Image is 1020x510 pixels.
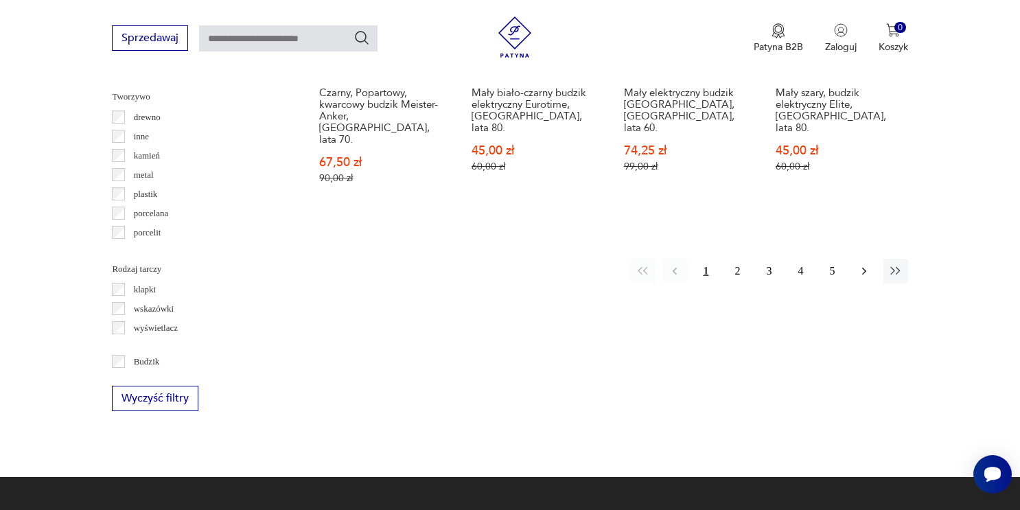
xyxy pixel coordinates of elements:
p: metal [134,167,154,183]
p: Koszyk [879,40,908,54]
img: Patyna - sklep z meblami i dekoracjami vintage [494,16,535,58]
p: inne [134,129,149,144]
p: Tworzywo [112,89,280,104]
p: kamień [134,148,160,163]
button: Zaloguj [825,23,857,54]
p: porcelit [134,225,161,240]
h3: Mały biało-czarny budzik elektryczny Eurotime, [GEOGRAPHIC_DATA], lata 80. [472,87,598,134]
p: Patyna B2B [754,40,803,54]
p: srebro [134,244,157,259]
button: Sprzedawaj [112,25,188,51]
button: 4 [789,259,813,283]
button: 5 [820,259,845,283]
img: Ikona medalu [772,23,785,38]
p: Rodzaj tarczy [112,262,280,277]
p: porcelana [134,206,169,221]
p: Budzik [134,354,160,369]
p: 67,50 zł [319,157,445,168]
p: 60,00 zł [472,161,598,172]
div: 0 [894,22,906,34]
button: 0Koszyk [879,23,908,54]
button: 2 [726,259,750,283]
p: 99,00 zł [624,161,750,172]
button: 1 [694,259,719,283]
h3: Mały szary, budzik elektryczny Elite, [GEOGRAPHIC_DATA], lata 80. [776,87,902,134]
a: Ikona medaluPatyna B2B [754,23,803,54]
p: wskazówki [134,301,174,316]
p: wyświetlacz [134,321,178,336]
button: Szukaj [353,30,370,46]
a: Sprzedawaj [112,34,188,44]
h3: Mały elektryczny budzik [GEOGRAPHIC_DATA], [GEOGRAPHIC_DATA], lata 60. [624,87,750,134]
p: 45,00 zł [472,145,598,157]
img: Ikonka użytkownika [834,23,848,37]
p: Zaloguj [825,40,857,54]
button: Patyna B2B [754,23,803,54]
iframe: Smartsupp widget button [973,455,1012,494]
p: 45,00 zł [776,145,902,157]
p: 60,00 zł [776,161,902,172]
p: plastik [134,187,158,202]
p: drewno [134,110,161,125]
h3: Czarny, Popartowy, kwarcowy budzik Meister-Anker, [GEOGRAPHIC_DATA], lata 70. [319,87,445,146]
p: 90,00 zł [319,172,445,184]
p: 74,25 zł [624,145,750,157]
img: Ikona koszyka [886,23,900,37]
p: klapki [134,282,157,297]
button: 3 [757,259,782,283]
button: Wyczyść filtry [112,386,198,411]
